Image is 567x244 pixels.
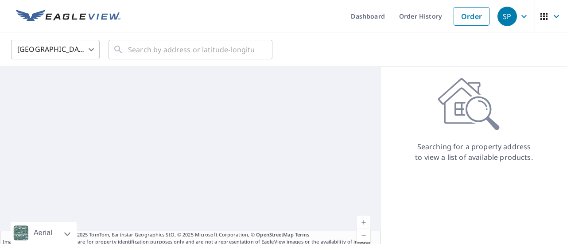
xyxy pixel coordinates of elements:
[415,141,533,163] p: Searching for a property address to view a list of available products.
[497,7,517,26] div: SP
[256,231,293,238] a: OpenStreetMap
[454,7,489,26] a: Order
[357,216,370,229] a: Current Level 5, Zoom In
[72,231,310,239] span: © 2025 TomTom, Earthstar Geographics SIO, © 2025 Microsoft Corporation, ©
[357,229,370,242] a: Current Level 5, Zoom Out
[16,10,120,23] img: EV Logo
[128,37,254,62] input: Search by address or latitude-longitude
[11,37,100,62] div: [GEOGRAPHIC_DATA]
[11,222,77,244] div: Aerial
[31,222,55,244] div: Aerial
[295,231,310,238] a: Terms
